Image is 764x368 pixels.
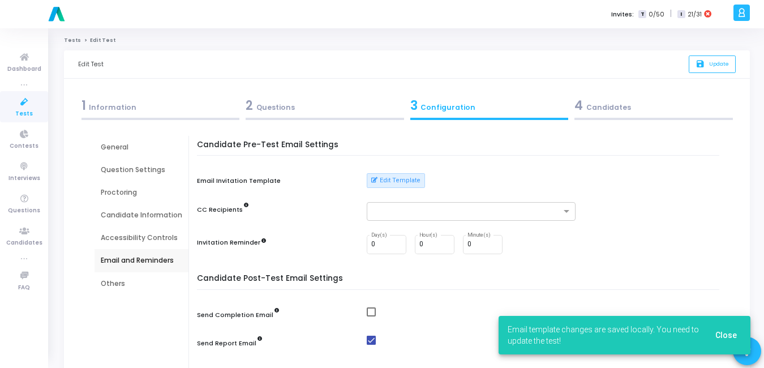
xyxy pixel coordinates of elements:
[6,238,42,248] span: Candidates
[638,10,646,19] span: T
[101,233,182,243] div: Accessibility Controls
[45,3,68,25] img: logo
[197,274,725,290] h5: Candidate Post-Test Email Settings
[8,206,40,216] span: Questions
[649,10,664,19] span: 0/50
[689,55,736,73] button: saveUpdate
[101,255,182,266] div: Email and Reminders
[410,97,418,114] span: 3
[197,310,279,320] label: Send Completion Email
[64,37,750,44] nav: breadcrumb
[18,283,30,293] span: FAQ
[611,10,634,19] label: Invites:
[64,37,81,44] a: Tests
[90,37,115,44] span: Edit Test
[246,96,404,115] div: Questions
[101,279,182,289] div: Others
[677,10,685,19] span: I
[715,331,737,340] span: Close
[407,93,572,123] a: 3Configuration
[197,140,725,156] h5: Candidate Pre-Test Email Settings
[101,142,182,152] div: General
[508,324,702,346] span: Email template changes are saved locally. You need to update the test!
[197,176,281,186] label: Email Invitation Template
[670,8,672,20] span: |
[101,210,182,220] div: Candidate Information
[243,93,407,123] a: 2Questions
[7,65,41,74] span: Dashboard
[197,238,266,247] label: Invitation Reminder
[367,173,425,188] button: Edit Template
[688,10,702,19] span: 21/31
[101,165,182,175] div: Question Settings
[8,174,40,183] span: Interviews
[709,60,729,67] span: Update
[101,187,182,198] div: Proctoring
[706,325,746,345] button: Close
[15,109,33,119] span: Tests
[78,50,104,78] div: Edit Test
[574,96,733,115] div: Candidates
[10,142,38,151] span: Contests
[574,97,583,114] span: 4
[81,97,86,114] span: 1
[197,205,248,215] label: CC Recipients
[78,93,243,123] a: 1Information
[81,96,240,115] div: Information
[246,97,253,114] span: 2
[572,93,736,123] a: 4Candidates
[696,59,707,69] i: save
[410,96,569,115] div: Configuration
[197,339,262,348] label: Send Report Email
